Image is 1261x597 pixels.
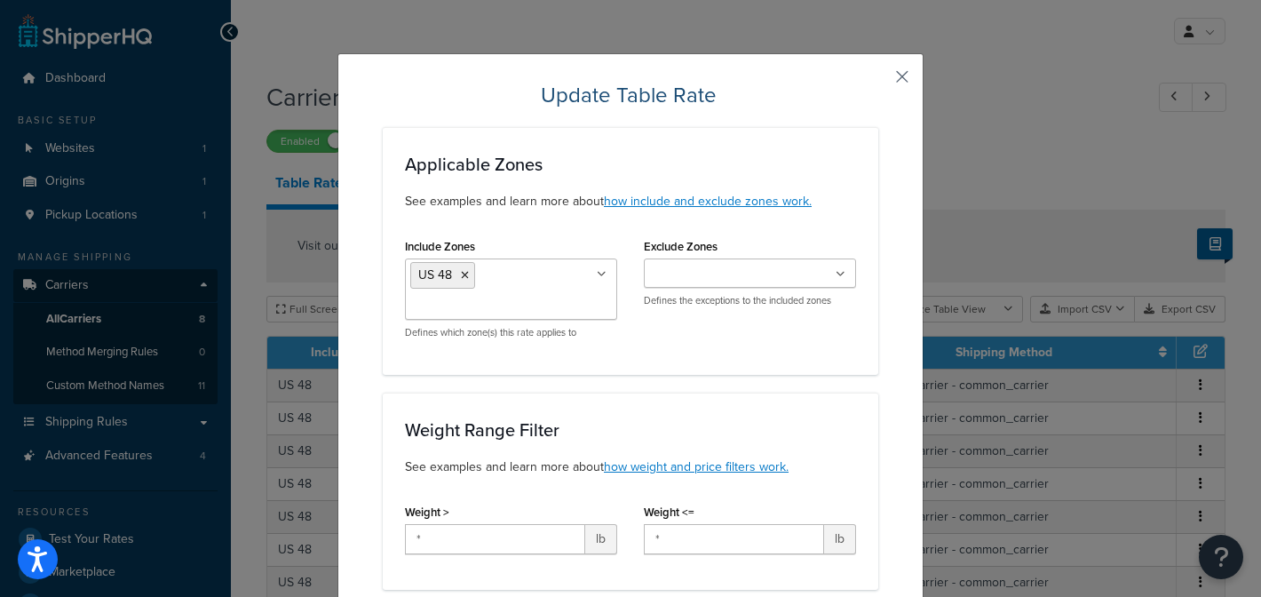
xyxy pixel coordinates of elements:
[418,266,452,284] span: US 48
[405,458,856,477] p: See examples and learn more about
[604,192,812,211] a: how include and exclude zones work.
[585,524,617,554] span: lb
[644,240,718,253] label: Exclude Zones
[383,81,878,109] h2: Update Table Rate
[405,155,856,174] h3: Applicable Zones
[644,505,694,519] label: Weight <=
[405,240,475,253] label: Include Zones
[644,294,856,307] p: Defines the exceptions to the included zones
[824,524,856,554] span: lb
[405,505,449,519] label: Weight >
[604,458,789,476] a: how weight and price filters work.
[405,420,856,440] h3: Weight Range Filter
[405,192,856,211] p: See examples and learn more about
[405,326,617,339] p: Defines which zone(s) this rate applies to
